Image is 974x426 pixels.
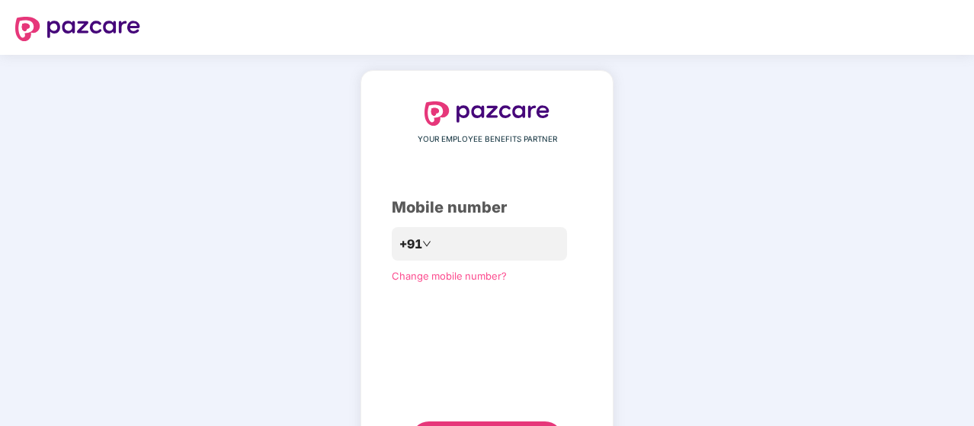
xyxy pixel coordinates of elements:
[425,101,549,126] img: logo
[418,133,557,146] span: YOUR EMPLOYEE BENEFITS PARTNER
[422,239,431,248] span: down
[399,235,422,254] span: +91
[392,196,582,219] div: Mobile number
[392,270,507,282] a: Change mobile number?
[15,17,140,41] img: logo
